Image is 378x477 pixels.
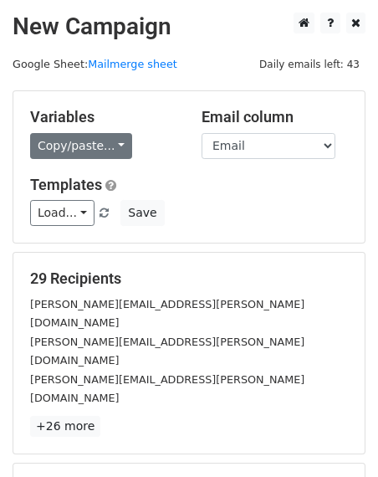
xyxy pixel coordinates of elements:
small: [PERSON_NAME][EMAIL_ADDRESS][PERSON_NAME][DOMAIN_NAME] [30,298,304,330]
small: Google Sheet: [13,58,177,70]
a: Copy/paste... [30,133,132,159]
a: Daily emails left: 43 [253,58,365,70]
h5: Variables [30,108,176,126]
h5: Email column [202,108,348,126]
small: [PERSON_NAME][EMAIL_ADDRESS][PERSON_NAME][DOMAIN_NAME] [30,373,304,405]
a: Load... [30,200,94,226]
h5: 29 Recipients [30,269,348,288]
iframe: Chat Widget [294,397,378,477]
a: +26 more [30,416,100,437]
small: [PERSON_NAME][EMAIL_ADDRESS][PERSON_NAME][DOMAIN_NAME] [30,336,304,367]
button: Save [120,200,164,226]
a: Mailmerge sheet [88,58,177,70]
a: Templates [30,176,102,193]
h2: New Campaign [13,13,365,41]
span: Daily emails left: 43 [253,55,365,74]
